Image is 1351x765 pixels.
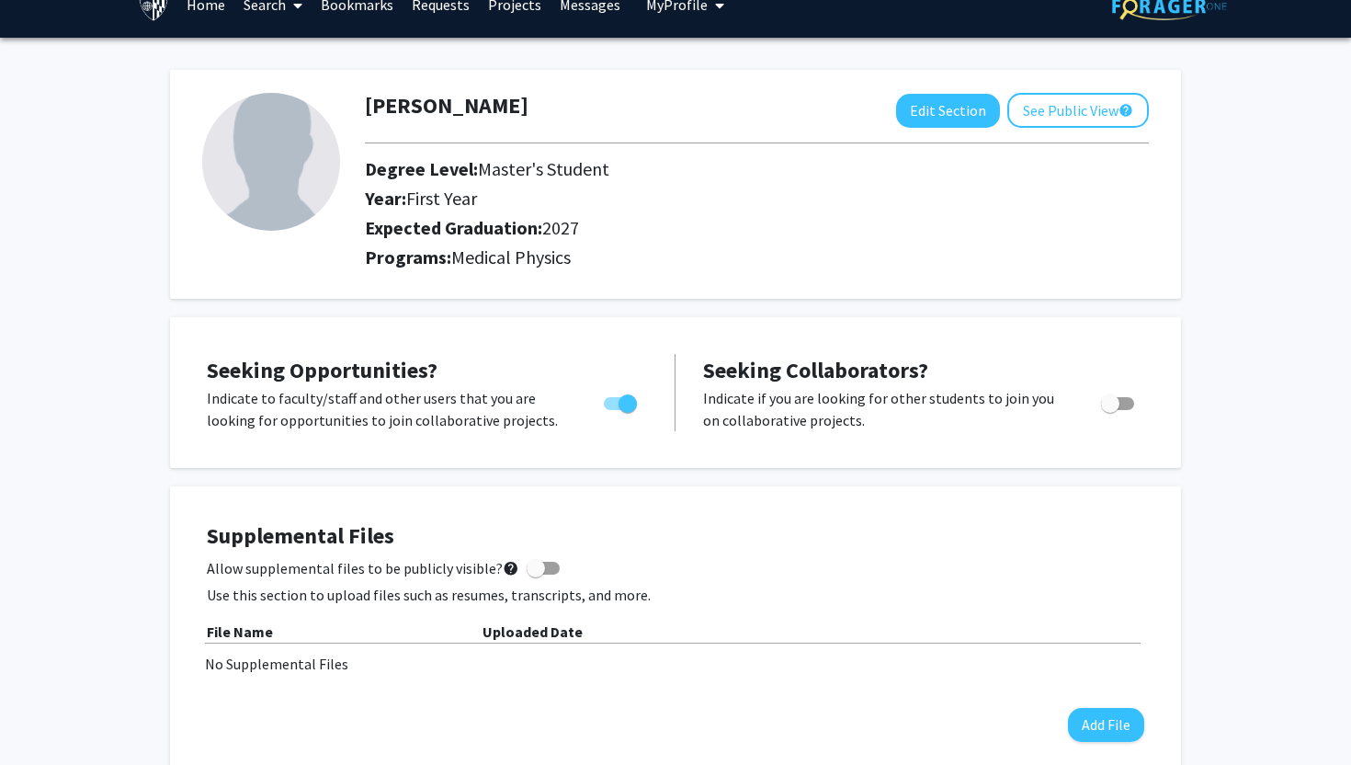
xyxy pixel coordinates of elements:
[482,622,583,641] b: Uploaded Date
[365,217,991,239] h2: Expected Graduation:
[703,356,928,384] span: Seeking Collaborators?
[542,216,579,239] span: 2027
[207,622,273,641] b: File Name
[207,356,437,384] span: Seeking Opportunities?
[207,523,1144,550] h4: Supplemental Files
[202,93,340,231] img: Profile Picture
[207,584,1144,606] p: Use this section to upload files such as resumes, transcripts, and more.
[207,557,519,579] span: Allow supplemental files to be publicly visible?
[1118,99,1133,121] mat-icon: help
[703,387,1066,431] p: Indicate if you are looking for other students to join you on collaborative projects.
[406,187,477,210] span: First Year
[365,188,991,210] h2: Year:
[596,387,647,415] div: Toggle
[365,158,991,180] h2: Degree Level:
[14,682,78,751] iframe: Chat
[365,93,528,120] h1: [PERSON_NAME]
[896,94,1000,128] button: Edit Section
[205,653,1146,675] div: No Supplemental Files
[503,557,519,579] mat-icon: help
[478,157,609,180] span: Master's Student
[207,387,569,431] p: Indicate to faculty/staff and other users that you are looking for opportunities to join collabor...
[365,246,1149,268] h2: Programs:
[1007,93,1149,128] button: See Public View
[451,245,571,268] span: Medical Physics
[1094,387,1144,415] div: Toggle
